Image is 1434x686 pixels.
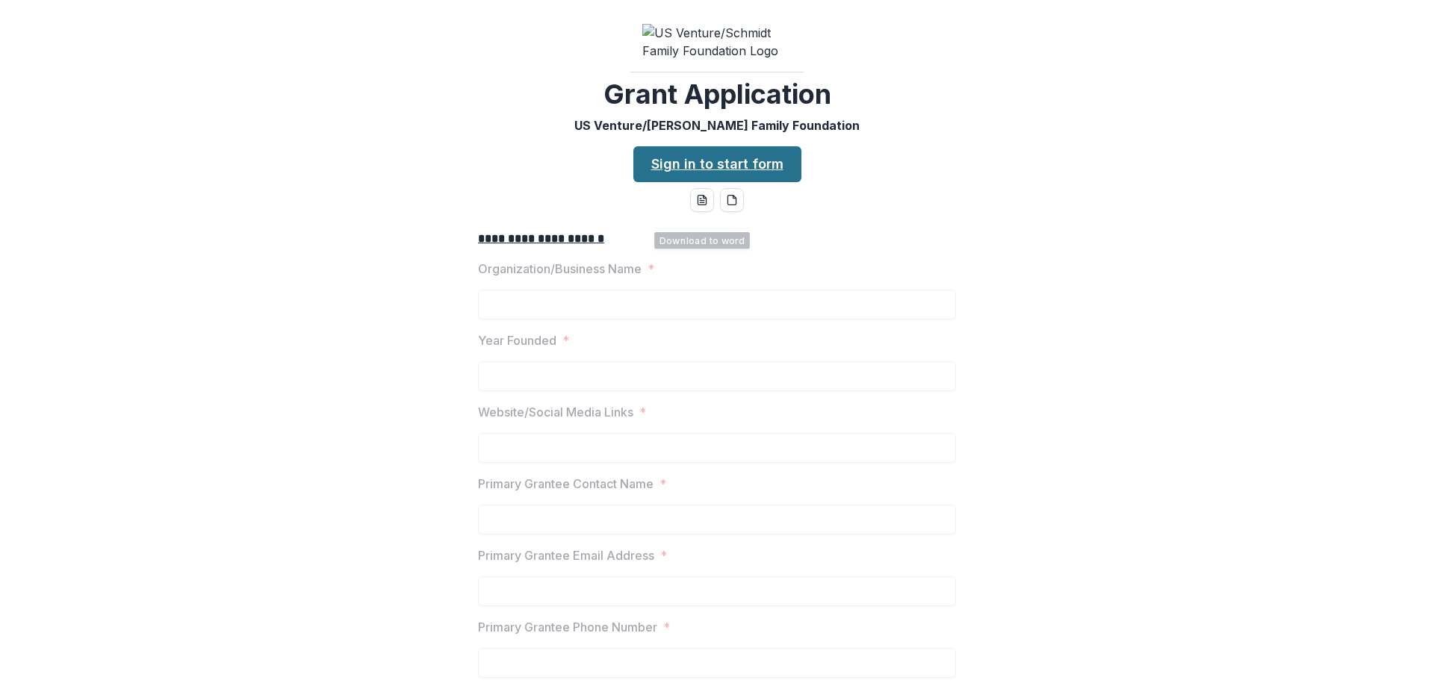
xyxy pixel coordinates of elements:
[690,188,714,212] button: word-download
[603,78,831,110] h2: Grant Application
[478,403,633,421] p: Website/Social Media Links
[478,546,654,564] p: Primary Grantee Email Address
[478,260,642,278] p: Organization/Business Name
[574,116,860,134] p: US Venture/[PERSON_NAME] Family Foundation
[478,475,654,493] p: Primary Grantee Contact Name
[720,188,744,212] button: pdf-download
[633,146,801,182] a: Sign in to start form
[478,618,657,636] p: Primary Grantee Phone Number
[478,331,556,349] p: Year Founded
[642,24,792,60] img: US Venture/Schmidt Family Foundation Logo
